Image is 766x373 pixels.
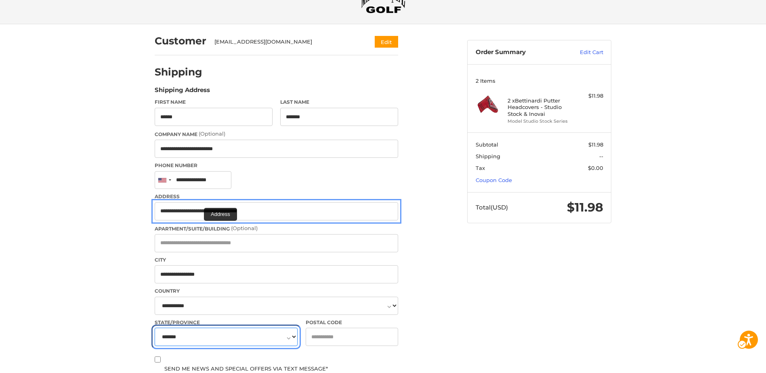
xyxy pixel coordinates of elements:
[280,108,398,126] input: Last Name
[476,153,500,159] span: Shipping
[599,153,603,159] span: --
[155,172,174,189] div: United States: +1
[476,203,508,211] span: Total (USD)
[588,165,603,171] span: $0.00
[155,162,398,169] label: Phone Number
[306,319,399,326] label: Postal Code
[155,193,398,200] label: Address
[199,130,225,137] small: (Optional)
[571,92,603,100] div: $11.98
[155,256,398,264] label: City
[508,118,569,125] li: Model Studio Stock Series
[306,328,399,346] input: Postal Code
[155,287,398,295] label: Country
[476,141,498,148] span: Subtotal
[155,224,398,233] label: Apartment/Suite/Building
[155,297,398,315] select: Country
[567,200,603,215] span: $11.98
[155,66,202,78] h2: Shipping
[155,171,231,189] input: Phone Number. +1 201-555-0123
[731,347,766,373] iframe: Google Iframe
[588,141,603,148] span: $11.98
[155,34,206,48] div: Customer
[476,165,485,171] span: Tax
[155,234,398,252] input: Apartment/Suite/Building (Optional)
[375,36,398,48] button: Edit
[231,225,258,231] small: (Optional)
[476,48,562,57] h3: Order Summary
[476,177,512,183] a: Coupon Code
[155,140,398,158] input: Company Name (Optional)
[155,130,398,138] label: Company Name
[562,48,603,57] a: Edit Cart
[508,97,569,117] h4: 2 x Bettinardi Putter Headcovers - Studio Stock & Inovai
[155,98,273,106] label: First Name
[155,108,273,126] input: First Name
[155,86,210,98] legend: Shipping Address
[155,35,206,47] h2: Customer
[155,356,161,363] input: Send me news and special offers via text message*
[280,98,398,106] label: Last Name
[155,319,298,326] label: State/Province
[155,328,298,346] select: State/Province
[214,38,359,46] div: [EMAIL_ADDRESS][DOMAIN_NAME]
[476,78,603,84] h3: 2 Items
[155,202,398,220] input: Address
[214,38,367,48] div: [EMAIL_ADDRESS][DOMAIN_NAME]
[155,365,398,372] label: Send me news and special offers via text message*
[155,265,398,283] input: City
